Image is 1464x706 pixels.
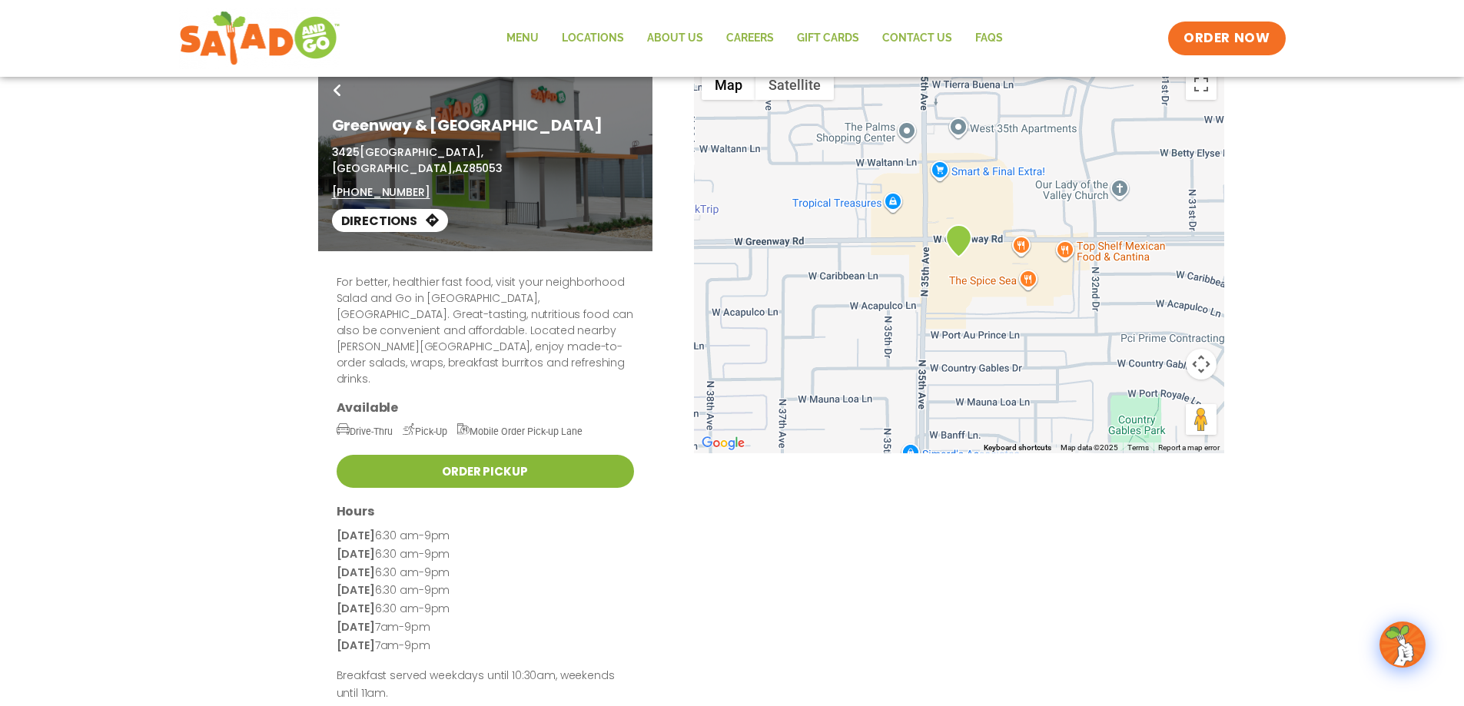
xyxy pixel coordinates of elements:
[1168,22,1285,55] a: ORDER NOW
[337,455,634,488] a: Order Pickup
[715,21,785,56] a: Careers
[332,114,639,137] h1: Greenway & [GEOGRAPHIC_DATA]
[337,601,375,616] strong: [DATE]
[337,600,634,618] p: 6:30 am-9pm
[1381,623,1424,666] img: wpChatIcon
[360,144,483,160] span: [GEOGRAPHIC_DATA],
[337,274,634,387] p: For better, healthier fast food, visit your neighborhood Salad and Go in [GEOGRAPHIC_DATA], [GEOG...
[337,667,634,704] p: Breakfast served weekdays until 10:30am, weekends until 11am.
[337,503,634,519] h3: Hours
[179,8,341,69] img: new-SAG-logo-768×292
[457,426,583,437] span: Mobile Order Pick-up Lane
[337,546,375,562] strong: [DATE]
[332,184,430,201] a: [PHONE_NUMBER]
[337,618,634,637] p: 7am-9pm
[495,21,550,56] a: Menu
[1186,404,1217,435] button: Drag Pegman onto the map to open Street View
[1158,443,1220,452] a: Report a map error
[550,21,636,56] a: Locations
[337,527,634,545] p: 6:30 am-9pm
[337,399,634,416] h3: Available
[337,638,375,653] strong: [DATE]
[337,564,634,582] p: 6:30 am-9pm
[455,161,469,176] span: AZ
[785,21,871,56] a: GIFT CARDS
[403,426,447,437] span: Pick-Up
[495,21,1014,56] nav: Menu
[469,161,503,176] span: 85053
[337,637,634,655] p: 7am-9pm
[337,582,375,598] strong: [DATE]
[871,21,964,56] a: Contact Us
[337,565,375,580] strong: [DATE]
[636,21,715,56] a: About Us
[337,619,375,635] strong: [DATE]
[337,582,634,600] p: 6:30 am-9pm
[1186,349,1217,380] button: Map camera controls
[1183,29,1270,48] span: ORDER NOW
[337,528,375,543] strong: [DATE]
[337,545,634,564] p: 6:30 am-9pm
[337,426,393,437] span: Drive-Thru
[964,21,1014,56] a: FAQs
[332,144,360,160] span: 3425
[332,209,448,232] a: Directions
[332,161,455,176] span: [GEOGRAPHIC_DATA],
